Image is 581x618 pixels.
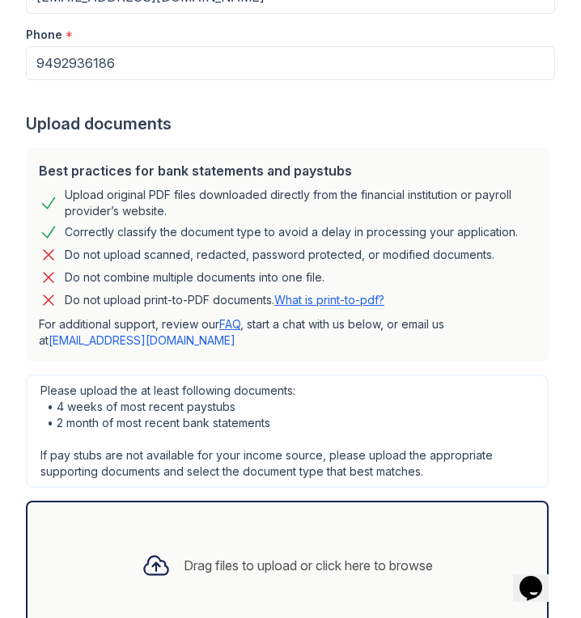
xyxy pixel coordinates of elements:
div: Best practices for bank statements and paystubs [39,161,536,180]
div: Drag files to upload or click here to browse [184,556,433,575]
p: Do not upload print-to-PDF documents. [65,292,384,308]
a: [EMAIL_ADDRESS][DOMAIN_NAME] [49,333,235,347]
label: Phone [26,27,62,43]
div: Upload original PDF files downloaded directly from the financial institution or payroll provider’... [65,187,536,219]
div: Please upload the at least following documents: • 4 weeks of most recent paystubs • 2 month of mo... [26,375,549,488]
p: For additional support, review our , start a chat with us below, or email us at [39,316,536,349]
div: Correctly classify the document type to avoid a delay in processing your application. [65,222,518,242]
a: FAQ [219,317,240,331]
div: Do not upload scanned, redacted, password protected, or modified documents. [65,245,494,265]
div: Do not combine multiple documents into one file. [65,268,324,287]
a: What is print-to-pdf? [274,293,384,307]
iframe: chat widget [513,553,565,602]
div: Upload documents [26,112,555,135]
